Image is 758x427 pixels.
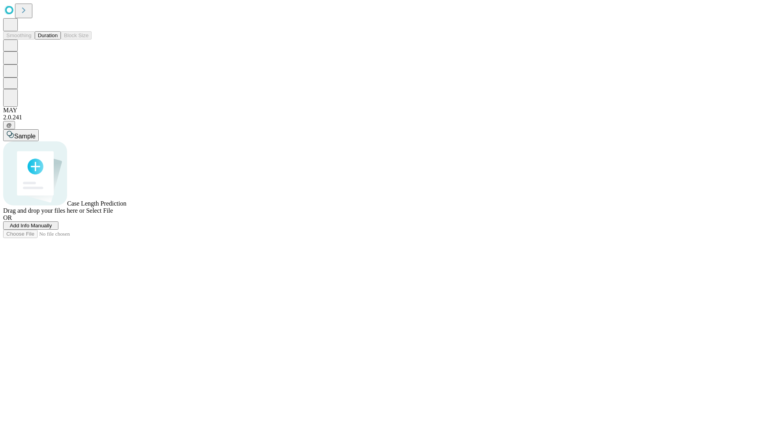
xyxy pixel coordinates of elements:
[3,221,58,230] button: Add Info Manually
[3,129,39,141] button: Sample
[3,114,755,121] div: 2.0.241
[10,223,52,229] span: Add Info Manually
[86,207,113,214] span: Select File
[3,107,755,114] div: MAY
[6,122,12,128] span: @
[14,133,36,140] span: Sample
[3,31,35,40] button: Smoothing
[61,31,92,40] button: Block Size
[3,207,84,214] span: Drag and drop your files here or
[35,31,61,40] button: Duration
[3,121,15,129] button: @
[67,200,126,207] span: Case Length Prediction
[3,214,12,221] span: OR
